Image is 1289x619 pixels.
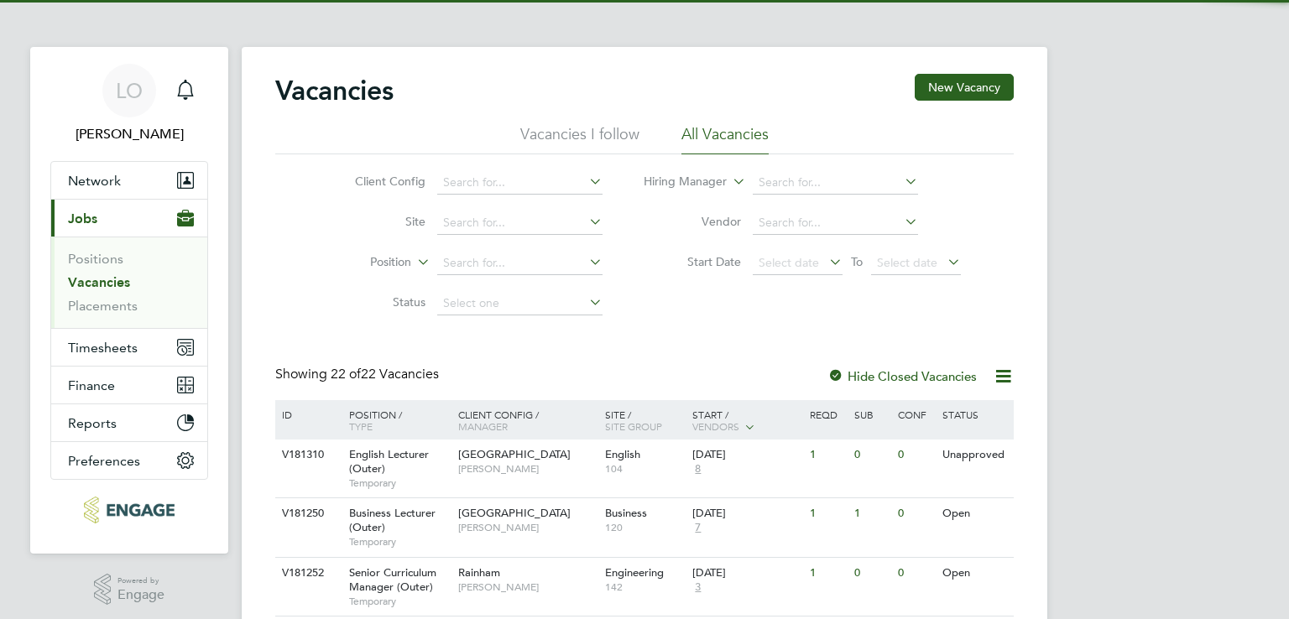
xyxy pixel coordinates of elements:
[51,162,207,199] button: Network
[349,506,436,534] span: Business Lecturer (Outer)
[806,400,849,429] div: Reqd
[51,367,207,403] button: Finance
[458,521,597,534] span: [PERSON_NAME]
[753,211,918,235] input: Search for...
[850,498,894,529] div: 1
[894,400,937,429] div: Conf
[753,171,918,195] input: Search for...
[329,294,425,309] label: Status
[68,211,97,226] span: Jobs
[938,400,1011,429] div: Status
[458,580,597,594] span: [PERSON_NAME]
[605,521,685,534] span: 120
[94,574,165,606] a: Powered byEngage
[681,124,769,154] li: All Vacancies
[51,442,207,479] button: Preferences
[278,440,337,471] div: V181310
[605,447,640,461] span: English
[846,251,868,273] span: To
[84,497,174,523] img: morganhunt-logo-retina.png
[68,453,140,469] span: Preferences
[827,368,977,384] label: Hide Closed Vacancies
[630,174,727,190] label: Hiring Manager
[278,498,337,529] div: V181250
[437,171,603,195] input: Search for...
[51,200,207,237] button: Jobs
[938,498,1011,529] div: Open
[692,580,703,595] span: 3
[759,255,819,270] span: Select date
[349,447,429,476] span: English Lecturer (Outer)
[458,447,571,461] span: [GEOGRAPHIC_DATA]
[117,588,164,602] span: Engage
[349,535,450,549] span: Temporary
[806,558,849,589] div: 1
[329,174,425,189] label: Client Config
[437,292,603,315] input: Select one
[68,377,115,393] span: Finance
[605,506,647,520] span: Business
[349,419,373,433] span: Type
[275,366,442,383] div: Showing
[601,400,689,440] div: Site /
[454,400,601,440] div: Client Config /
[458,419,508,433] span: Manager
[692,566,801,580] div: [DATE]
[850,558,894,589] div: 0
[692,448,801,462] div: [DATE]
[806,498,849,529] div: 1
[458,506,571,520] span: [GEOGRAPHIC_DATA]
[349,595,450,608] span: Temporary
[938,558,1011,589] div: Open
[877,255,937,270] span: Select date
[329,214,425,229] label: Site
[275,74,394,107] h2: Vacancies
[894,498,937,529] div: 0
[688,400,806,442] div: Start /
[458,565,500,580] span: Rainham
[520,124,639,154] li: Vacancies I follow
[116,80,143,101] span: LO
[50,64,208,144] a: LO[PERSON_NAME]
[605,565,664,580] span: Engineering
[437,211,603,235] input: Search for...
[692,419,739,433] span: Vendors
[850,400,894,429] div: Sub
[117,574,164,588] span: Powered by
[331,366,361,382] span: 22 of
[806,440,849,471] div: 1
[278,558,337,589] div: V181252
[51,404,207,441] button: Reports
[458,462,597,476] span: [PERSON_NAME]
[51,329,207,366] button: Timesheets
[692,462,703,476] span: 8
[894,440,937,471] div: 0
[349,565,436,594] span: Senior Curriculum Manager (Outer)
[331,366,439,382] span: 22 Vacancies
[68,415,117,431] span: Reports
[605,419,662,433] span: Site Group
[938,440,1011,471] div: Unapproved
[51,237,207,328] div: Jobs
[894,558,937,589] div: 0
[349,476,450,490] span: Temporary
[68,274,130,290] a: Vacancies
[68,340,138,356] span: Timesheets
[68,173,121,189] span: Network
[30,47,228,554] nav: Main navigation
[692,507,801,521] div: [DATE]
[278,400,337,429] div: ID
[50,124,208,144] span: Luke O'Neill
[315,254,411,271] label: Position
[50,497,208,523] a: Go to home page
[337,400,454,440] div: Position /
[68,298,138,314] a: Placements
[644,214,741,229] label: Vendor
[68,251,123,267] a: Positions
[915,74,1014,101] button: New Vacancy
[850,440,894,471] div: 0
[605,462,685,476] span: 104
[605,580,685,594] span: 142
[644,254,741,269] label: Start Date
[437,252,603,275] input: Search for...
